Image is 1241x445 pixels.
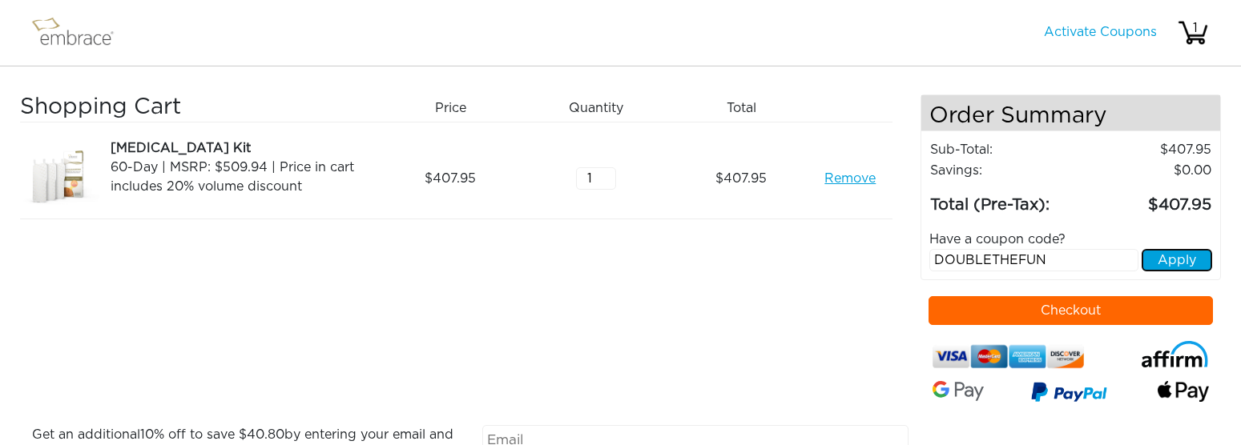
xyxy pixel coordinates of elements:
[929,139,1085,160] td: Sub-Total:
[20,138,100,218] img: a09f5d18-8da6-11e7-9c79-02e45ca4b85b.jpeg
[929,181,1085,218] td: Total (Pre-Tax):
[1142,249,1212,271] button: Apply
[1179,18,1211,38] div: 1
[933,341,1084,372] img: credit-cards.png
[824,169,876,188] a: Remove
[1141,341,1209,367] img: affirm-logo.svg
[1085,160,1212,181] td: 0.00
[929,296,1213,325] button: Checkout
[675,94,820,122] div: Total
[1158,381,1209,402] img: fullApplePay.png
[921,95,1220,131] h4: Order Summary
[1177,26,1209,38] a: 1
[28,13,132,53] img: logo.png
[1177,17,1209,49] img: cart
[1044,26,1157,38] a: Activate Coupons
[425,169,476,188] span: 407.95
[929,160,1085,181] td: Savings :
[20,94,372,122] h3: Shopping Cart
[384,94,530,122] div: Price
[247,428,284,441] span: 40.80
[111,138,372,158] div: [MEDICAL_DATA] Kit
[111,158,372,196] div: 60-Day | MSRP: $509.94 | Price in cart includes 20% volume discount
[140,428,154,441] span: 10
[1085,181,1212,218] td: 407.95
[1031,378,1107,409] img: paypal-v3.png
[933,381,984,401] img: Google-Pay-Logo.svg
[569,98,623,118] span: Quantity
[917,230,1224,249] div: Have a coupon code?
[1085,139,1212,160] td: 407.95
[715,169,767,188] span: 407.95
